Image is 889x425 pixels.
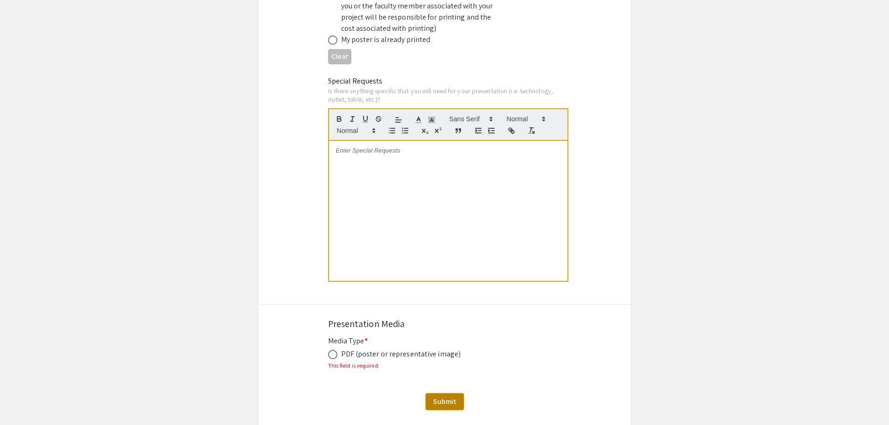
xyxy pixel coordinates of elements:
[7,383,40,418] iframe: Chat
[341,348,461,360] div: PDF (poster or representative image)
[328,87,568,103] div: Is there anything specific that you will need for your presentation (i.e. technology, outlet, tab...
[328,76,383,86] mat-label: Special Requests
[328,362,379,369] small: This field is required.
[433,397,456,406] span: Submit
[341,34,431,45] div: My poster is already printed
[328,317,561,331] div: Presentation Media
[426,393,464,410] button: Submit
[328,336,368,346] mat-label: Media Type
[328,49,351,64] button: Clear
